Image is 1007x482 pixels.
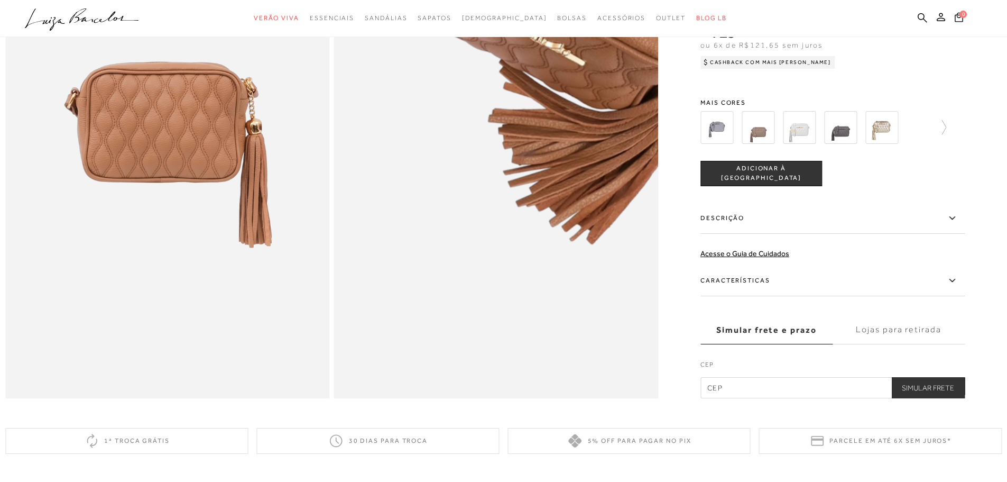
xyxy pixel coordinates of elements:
[759,428,1002,454] div: Parcele em até 6x sem juros*
[256,428,499,454] div: 30 dias para troca
[700,99,965,105] span: Mais cores
[865,111,898,143] img: BOLSA CLÁSSICA EM COURO METALIZADO DOURADO COM ALÇA REGULÁVEL PEQUENA
[310,8,354,28] a: categoryNavScreenReaderText
[418,14,451,22] span: Sapatos
[700,249,789,257] a: Acesse o Guia de Cuidados
[833,315,965,344] label: Lojas para retirada
[254,8,299,28] a: categoryNavScreenReaderText
[310,14,354,22] span: Essenciais
[5,428,248,454] div: 1ª troca grátis
[701,164,821,183] span: ADICIONAR À [GEOGRAPHIC_DATA]
[597,14,645,22] span: Acessórios
[700,377,965,398] input: CEP
[462,8,547,28] a: noSubCategoriesText
[700,41,823,49] span: ou 6x de R$121,65 sem juros
[462,14,547,22] span: [DEMOGRAPHIC_DATA]
[783,111,816,143] img: BOLSA CLÁSSICA EM COURO CINZA ESTANHO COM ALÇA REGULÁVEL PEQUENA
[418,8,451,28] a: categoryNavScreenReaderText
[508,428,751,454] div: 5% off para pagar no PIX
[696,14,727,22] span: BLOG LB
[696,8,727,28] a: BLOG LB
[959,11,967,18] span: 0
[254,14,299,22] span: Verão Viva
[700,359,965,374] label: CEP
[951,12,966,26] button: 0
[597,8,645,28] a: categoryNavScreenReaderText
[700,160,822,186] button: ADICIONAR À [GEOGRAPHIC_DATA]
[891,377,965,398] button: Simular Frete
[557,14,587,22] span: Bolsas
[656,8,686,28] a: categoryNavScreenReaderText
[700,203,965,233] label: Descrição
[656,14,686,22] span: Outlet
[557,8,587,28] a: categoryNavScreenReaderText
[700,111,733,143] img: bolsa pequena cinza
[365,14,407,22] span: Sandálias
[700,265,965,296] label: Características
[742,111,774,143] img: BOLSA CLÁSSICA EM COURO CINZA DUMBO COM ALÇA REGULÁVEL PEQUENA
[700,315,833,344] label: Simular frete e prazo
[700,56,835,68] div: Cashback com Mais [PERSON_NAME]
[365,8,407,28] a: categoryNavScreenReaderText
[824,111,857,143] img: BOLSA CLÁSSICA EM COURO CINZA STORM COM ALÇA REGULÁVEL PEQUENA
